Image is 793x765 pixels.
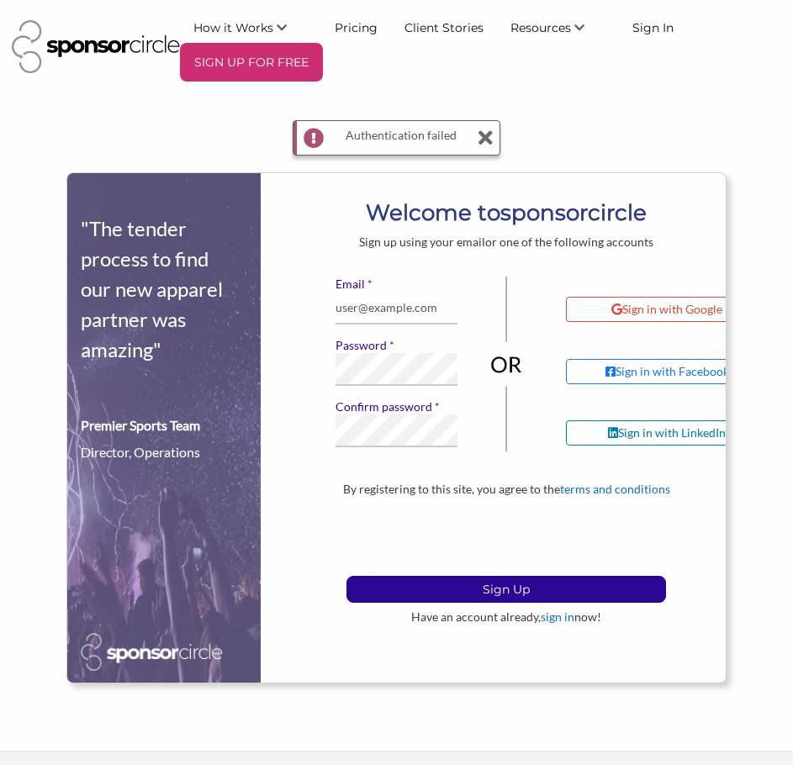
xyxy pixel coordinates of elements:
div: Sign up using your email [287,235,727,250]
a: Sign in with Google [566,297,713,322]
a: Pricing [321,12,391,42]
img: or-divider-vertical-04be836281eac2ff1e2d8b3dc99963adb0027f4cd6cf8dbd6b945673e6b3c68b.png [490,277,522,451]
span: How it Works [193,20,273,35]
img: Sponsor Circle Logo [81,633,224,671]
label: Email [336,277,457,292]
div: Premier Sports Team [81,415,200,435]
div: "The tender process to find our new apparel partner was amazing" [81,214,224,365]
p: Sign Up [347,577,665,602]
img: Sponsor Circle Logo [12,20,180,73]
div: Director, Operations [81,442,200,462]
h1: Welcome to circle [287,198,727,228]
iframe: reCAPTCHA [378,504,634,569]
div: Sign in with Facebook [605,364,729,379]
a: sign in [541,609,574,624]
p: SIGN UP FOR FREE [187,50,316,75]
input: user@example.com [336,292,457,324]
span: or one of the following accounts [485,235,653,249]
a: Sign in with LinkedIn [566,420,713,446]
div: Sign in with LinkedIn [608,425,726,441]
div: Authentication failed [337,121,465,155]
div: Sign in with Google [611,302,722,317]
b: sponsor [500,199,588,226]
img: sign-up-testimonial-def32a0a4a1c0eb4219d967058da5be3d0661b8e3d1197772554463f7db77dfd.png [66,173,261,684]
a: terms and conditions [560,482,670,496]
a: Sign in with Facebook [566,359,713,384]
a: Sign In [619,12,687,42]
li: How it Works [180,12,321,42]
label: Confirm password [336,399,457,414]
a: Client Stories [391,12,497,42]
li: Resources [497,12,619,42]
span: Resources [510,20,571,35]
button: Sign Up [346,576,666,603]
label: Password [336,338,457,353]
div: By registering to this site, you agree to the Have an account already, now! [287,482,727,625]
